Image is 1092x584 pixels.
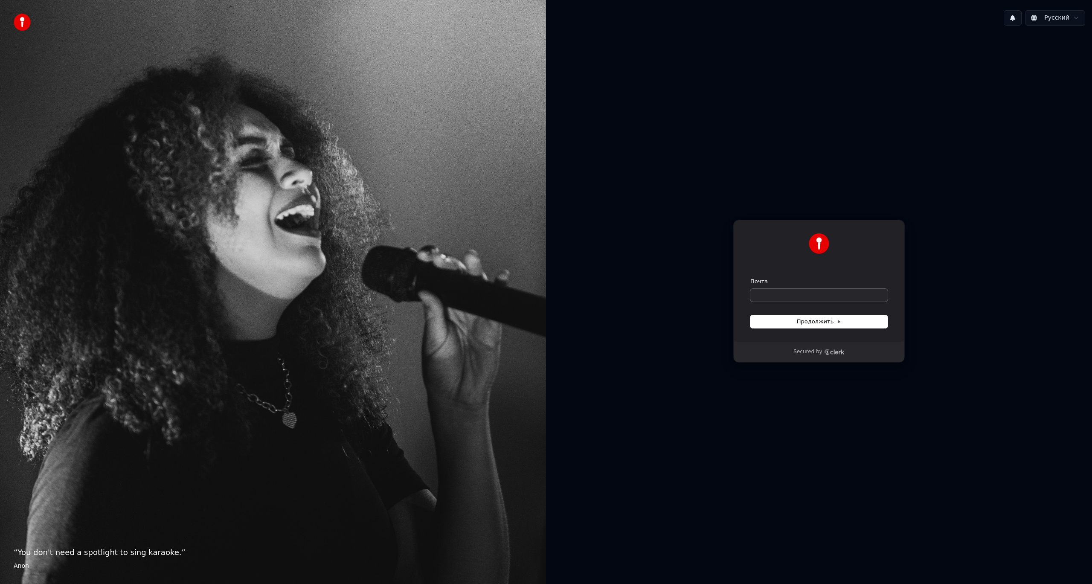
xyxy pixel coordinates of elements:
img: youka [14,14,31,31]
footer: Anon [14,562,532,570]
button: Продолжить [750,315,888,328]
a: Clerk logo [824,349,845,355]
p: “ You don't need a spotlight to sing karaoke. ” [14,546,532,558]
label: Почта [750,278,768,285]
img: Youka [809,233,829,254]
p: Secured by [793,349,822,355]
span: Продолжить [797,318,842,325]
